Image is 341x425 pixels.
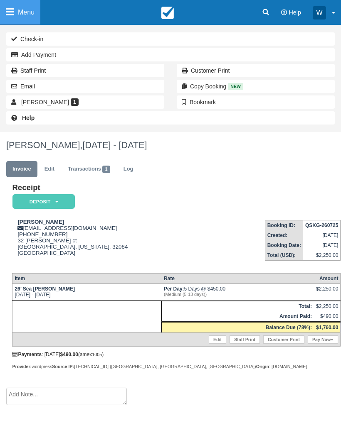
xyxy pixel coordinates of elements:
a: Deposit [12,194,72,209]
th: Amount Paid: [162,311,314,322]
button: Email [6,80,164,93]
button: Copy Booking New [177,80,335,93]
a: Staff Print [230,335,260,344]
div: : [DATE] (amex ) [12,352,341,357]
b: Help [22,115,35,121]
span: 1 [71,98,79,106]
a: Staff Print [6,64,164,77]
th: Rate [162,274,314,284]
strong: Payments [12,352,42,357]
td: [DATE] [303,230,341,240]
td: [DATE] - [DATE] [12,284,162,301]
span: 1 [102,166,110,173]
a: Invoice [6,161,37,177]
img: checkfront-main-nav-mini-logo.png [161,7,174,19]
strong: Per Day [164,286,184,292]
h1: Receipt [12,183,210,192]
strong: Source IP: [52,364,74,369]
strong: Provider: [12,364,32,369]
strong: $490.00 [60,352,78,357]
span: [DATE] - [DATE] [82,140,147,150]
th: Amount [314,274,341,284]
th: Total: [162,301,314,312]
em: Deposit [12,194,75,209]
a: Log [117,161,140,177]
button: Bookmark [177,95,335,109]
a: Pay Now [308,335,338,344]
div: [EMAIL_ADDRESS][DOMAIN_NAME] [PHONE_NUMBER] 32 [PERSON_NAME] ct [GEOGRAPHIC_DATA], [US_STATE], 32... [12,219,210,266]
a: Help [6,111,335,125]
th: Booking Date: [265,240,303,250]
a: Customer Print [263,335,304,344]
th: Balance Due (78%): [162,322,314,333]
a: Customer Print [177,64,335,77]
strong: 26’ Sea [PERSON_NAME] [15,286,75,292]
td: 5 Days @ $450.00 [162,284,314,301]
div: W [313,6,326,20]
span: New [228,83,243,90]
a: Edit [38,161,61,177]
button: Add Payment [6,48,335,61]
td: [DATE] [303,240,341,250]
td: $490.00 [314,311,341,322]
div: $2,250.00 [316,286,338,298]
th: Total (USD): [265,250,303,261]
span: [PERSON_NAME] [21,99,69,105]
span: Help [289,9,301,16]
a: Edit [209,335,226,344]
small: 1005 [92,352,102,357]
strong: Origin [256,364,269,369]
em: (Medium (5-13 days)) [164,292,312,297]
strong: $1,760.00 [316,325,338,330]
td: $2,250.00 [303,250,341,261]
td: $2,250.00 [314,301,341,312]
th: Item [12,274,162,284]
th: Booking ID: [265,220,303,230]
h1: [PERSON_NAME], [6,140,335,150]
a: Transactions1 [62,161,116,177]
i: Help [281,10,287,15]
a: [PERSON_NAME] 1 [6,95,164,109]
strong: QSKG-260725 [305,222,338,228]
strong: [PERSON_NAME] [17,219,64,225]
button: Check-in [6,32,335,46]
div: wordpress [TECHNICAL_ID] ([GEOGRAPHIC_DATA], [GEOGRAPHIC_DATA], [GEOGRAPHIC_DATA]) : [DOMAIN_NAME] [12,364,341,370]
th: Created: [265,230,303,240]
